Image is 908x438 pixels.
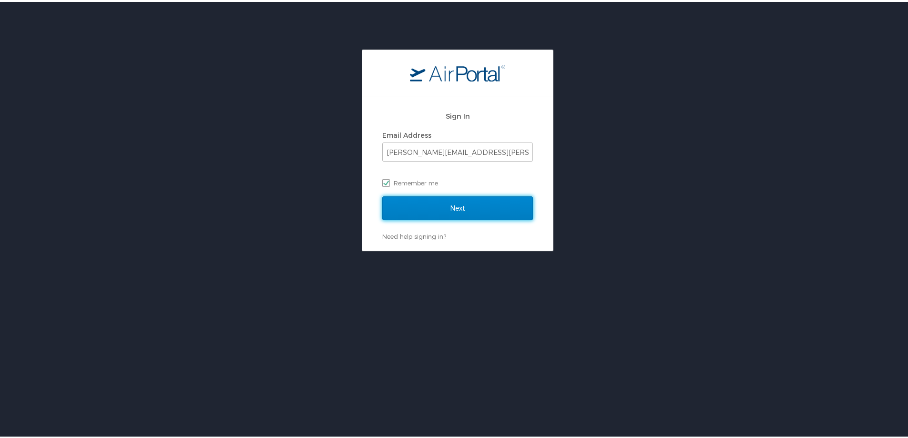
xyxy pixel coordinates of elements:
h2: Sign In [382,109,533,120]
label: Remember me [382,174,533,188]
input: Next [382,194,533,218]
img: logo [410,62,505,80]
a: Need help signing in? [382,231,446,238]
label: Email Address [382,129,431,137]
